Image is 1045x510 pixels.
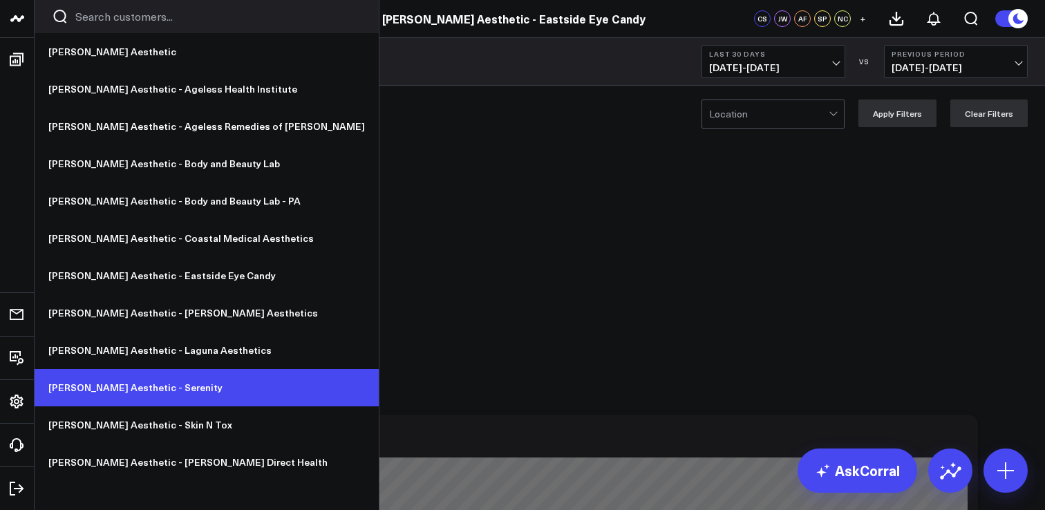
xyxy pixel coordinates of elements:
button: Search customers button [52,8,68,25]
a: [PERSON_NAME] Aesthetic [35,33,379,70]
a: [PERSON_NAME] Aesthetic - Eastside Eye Candy [382,11,646,26]
span: + [860,14,866,23]
div: VS [852,57,877,66]
a: [PERSON_NAME] Aesthetic - Eastside Eye Candy [35,257,379,294]
button: Clear Filters [950,100,1028,127]
div: NC [834,10,851,27]
b: Previous Period [892,50,1020,58]
input: Search customers input [75,9,361,24]
a: [PERSON_NAME] Aesthetic - [PERSON_NAME] Direct Health [35,444,379,481]
div: AF [794,10,811,27]
div: SP [814,10,831,27]
a: [PERSON_NAME] Aesthetic - Ageless Health Institute [35,70,379,108]
button: Last 30 Days[DATE]-[DATE] [702,45,845,78]
a: AskCorral [798,448,917,493]
a: [PERSON_NAME] Aesthetic - Body and Beauty Lab - PA [35,182,379,220]
a: [PERSON_NAME] Aesthetic - Body and Beauty Lab [35,145,379,182]
a: [PERSON_NAME] Aesthetic - Serenity [35,369,379,406]
span: [DATE] - [DATE] [892,62,1020,73]
div: JW [774,10,791,27]
a: [PERSON_NAME] Aesthetic - Coastal Medical Aesthetics [35,220,379,257]
a: [PERSON_NAME] Aesthetic - Skin N Tox [35,406,379,444]
button: Apply Filters [858,100,936,127]
button: + [854,10,871,27]
button: Previous Period[DATE]-[DATE] [884,45,1028,78]
b: Last 30 Days [709,50,838,58]
a: [PERSON_NAME] Aesthetic - Laguna Aesthetics [35,332,379,369]
span: [DATE] - [DATE] [709,62,838,73]
div: CS [754,10,771,27]
a: [PERSON_NAME] Aesthetic - Ageless Remedies of [PERSON_NAME] [35,108,379,145]
a: [PERSON_NAME] Aesthetic - [PERSON_NAME] Aesthetics [35,294,379,332]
